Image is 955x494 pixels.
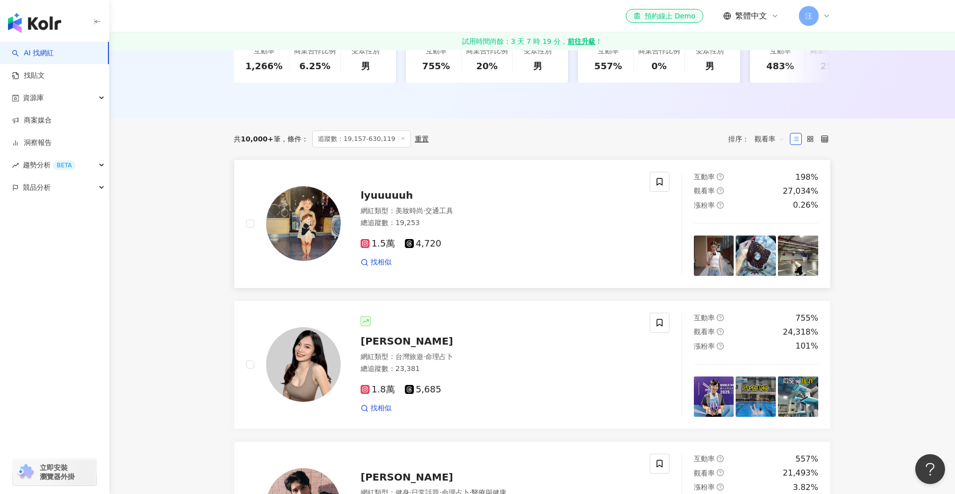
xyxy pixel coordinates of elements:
[361,364,638,374] div: 總追蹤數 ： 23,381
[770,46,791,56] div: 互動率
[728,131,790,147] div: 排序：
[426,46,447,56] div: 互動率
[234,159,831,288] a: KOL Avatarlyuuuuuh網紅類型：美妝時尚·交通工具總追蹤數：19,2531.5萬4,720找相似互動率question-circle198%觀看率question-circle27...
[717,173,724,180] span: question-circle
[234,135,281,143] div: 共 筆
[736,236,776,276] img: post-image
[476,60,497,72] div: 20%
[694,187,715,195] span: 觀看率
[696,46,724,56] div: 受眾性別
[717,455,724,462] span: question-circle
[717,202,724,209] span: question-circle
[694,328,715,336] span: 觀看率
[778,376,818,417] img: post-image
[266,186,341,261] img: KOL Avatar
[16,464,35,480] img: chrome extension
[361,206,638,216] div: 網紅類型 ：
[626,9,703,23] a: 預約線上 Demo
[361,403,391,413] a: 找相似
[395,353,423,361] span: 台灣旅遊
[793,482,818,493] div: 3.82%
[594,60,622,72] div: 557%
[652,60,667,72] div: 0%
[254,46,275,56] div: 互動率
[109,32,955,50] a: 試用時間尚餘：3 天 7 時 19 分，前往升級！
[783,186,818,197] div: 27,034%
[371,257,391,267] span: 找相似
[793,200,818,211] div: 0.26%
[23,176,51,199] span: 競品分析
[361,471,453,483] span: [PERSON_NAME]
[466,46,508,56] div: 商業合作比例
[598,46,619,56] div: 互動率
[717,328,724,335] span: question-circle
[820,60,842,72] div: 25%
[805,10,812,21] span: 汪
[795,172,818,183] div: 198%
[405,239,442,249] span: 4,720
[23,154,76,176] span: 趨勢分析
[312,130,411,147] span: 追蹤數：19,157-630,119
[361,239,395,249] span: 1.5萬
[634,11,695,21] div: 預約線上 Demo
[299,60,330,72] div: 6.25%
[361,257,391,267] a: 找相似
[783,327,818,338] div: 24,318%
[795,341,818,352] div: 101%
[40,463,75,481] span: 立即安裝 瀏覽器外掛
[12,162,19,169] span: rise
[423,207,425,215] span: ·
[425,207,453,215] span: 交通工具
[717,343,724,350] span: question-circle
[694,376,734,417] img: post-image
[266,327,341,402] img: KOL Avatar
[422,60,450,72] div: 755%
[361,335,453,347] span: [PERSON_NAME]
[361,218,638,228] div: 總追蹤數 ： 19,253
[524,46,552,56] div: 受眾性別
[795,313,818,324] div: 755%
[361,384,395,395] span: 1.8萬
[12,116,52,125] a: 商案媒合
[694,469,715,477] span: 觀看率
[717,187,724,194] span: question-circle
[915,454,945,484] iframe: Help Scout Beacon - Open
[810,46,852,56] div: 商業合作比例
[415,135,429,143] div: 重置
[705,60,714,72] div: 男
[736,376,776,417] img: post-image
[281,135,308,143] span: 條件 ：
[425,353,453,361] span: 命理占卜
[234,300,831,429] a: KOL Avatar[PERSON_NAME]網紅類型：台灣旅遊·命理占卜總追蹤數：23,3811.8萬5,685找相似互動率question-circle755%觀看率question-cir...
[694,236,734,276] img: post-image
[423,353,425,361] span: ·
[717,469,724,476] span: question-circle
[13,459,96,486] a: chrome extension立即安裝 瀏覽器外掛
[361,352,638,362] div: 網紅類型 ：
[294,46,336,56] div: 商業合作比例
[241,135,274,143] span: 10,000+
[12,71,45,81] a: 找貼文
[638,46,680,56] div: 商業合作比例
[694,342,715,350] span: 漲粉率
[694,173,715,181] span: 互動率
[361,189,413,201] span: lyuuuuuh
[694,314,715,322] span: 互動率
[694,201,715,209] span: 漲粉率
[361,60,370,72] div: 男
[783,468,818,479] div: 21,493%
[766,60,794,72] div: 483%
[778,236,818,276] img: post-image
[568,36,595,46] strong: 前往升級
[717,484,724,491] span: question-circle
[395,207,423,215] span: 美妝時尚
[795,454,818,465] div: 557%
[694,483,715,491] span: 漲粉率
[12,48,54,58] a: searchAI 找網紅
[8,13,61,33] img: logo
[53,160,76,170] div: BETA
[755,131,784,147] span: 觀看率
[735,10,767,21] span: 繁體中文
[12,138,52,148] a: 洞察報告
[23,87,44,109] span: 資源庫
